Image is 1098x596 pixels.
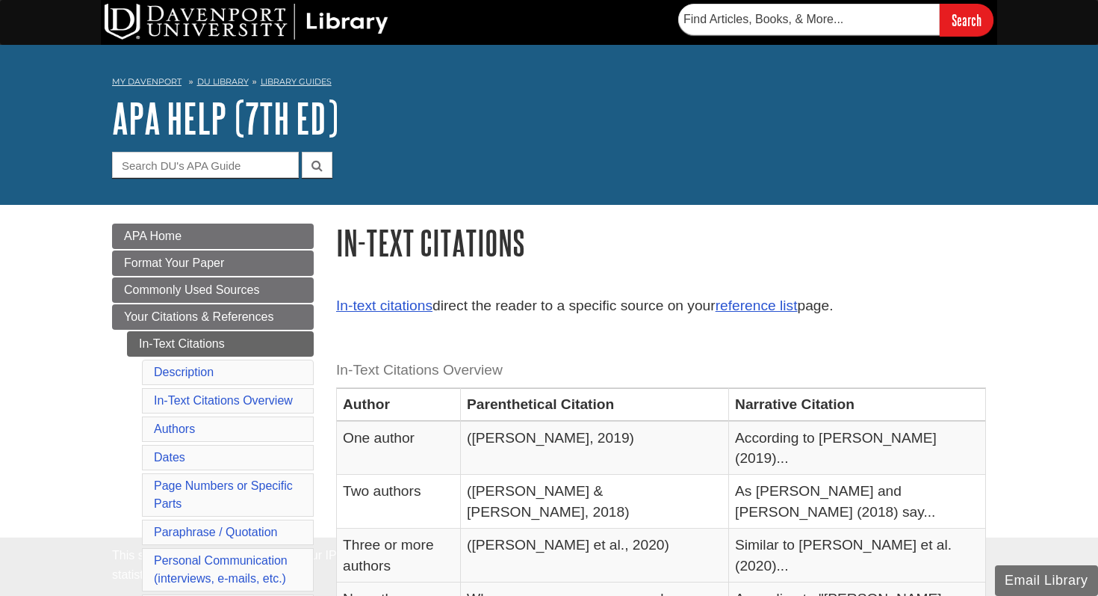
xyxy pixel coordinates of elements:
a: Paraphrase / Quotation [154,526,277,538]
nav: breadcrumb [112,72,986,96]
td: One author [337,421,461,475]
button: Email Library [995,565,1098,596]
a: Page Numbers or Specific Parts [154,479,293,510]
th: Author [337,388,461,421]
td: ([PERSON_NAME] et al., 2020) [461,529,729,583]
a: In-Text Citations [127,331,314,357]
input: Find Articles, Books, & More... [678,4,940,35]
td: ([PERSON_NAME] & [PERSON_NAME], 2018) [461,475,729,529]
a: In-text citations [336,298,432,313]
input: Search [940,4,993,36]
td: Three or more authors [337,529,461,583]
a: Personal Communication(interviews, e-mails, etc.) [154,554,288,585]
td: Two authors [337,475,461,529]
form: Searches DU Library's articles, books, and more [678,4,993,36]
td: As [PERSON_NAME] and [PERSON_NAME] (2018) say... [729,475,986,529]
td: According to [PERSON_NAME] (2019)... [729,421,986,475]
a: Dates [154,451,185,464]
p: direct the reader to a specific source on your page. [336,295,986,317]
img: DU Library [105,4,388,40]
a: Authors [154,423,195,435]
a: Description [154,366,214,378]
a: reference list [716,298,798,313]
h1: In-Text Citations [336,224,986,262]
caption: In-Text Citations Overview [336,354,986,387]
td: Similar to [PERSON_NAME] et al. (2020)... [729,529,986,583]
a: Library Guides [261,76,332,87]
a: DU Library [197,76,249,87]
a: Format Your Paper [112,251,314,276]
a: APA Home [112,224,314,249]
a: APA Help (7th Ed) [112,95,338,141]
span: Format Your Paper [124,256,224,269]
th: Narrative Citation [729,388,986,421]
span: APA Home [124,230,182,242]
span: Commonly Used Sources [124,283,259,296]
a: In-Text Citations Overview [154,394,293,407]
a: Commonly Used Sources [112,277,314,303]
a: Your Citations & References [112,304,314,330]
th: Parenthetical Citation [461,388,729,421]
a: My Davenport [112,76,182,88]
span: Your Citations & References [124,310,273,323]
input: Search DU's APA Guide [112,152,299,178]
td: ([PERSON_NAME], 2019) [461,421,729,475]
